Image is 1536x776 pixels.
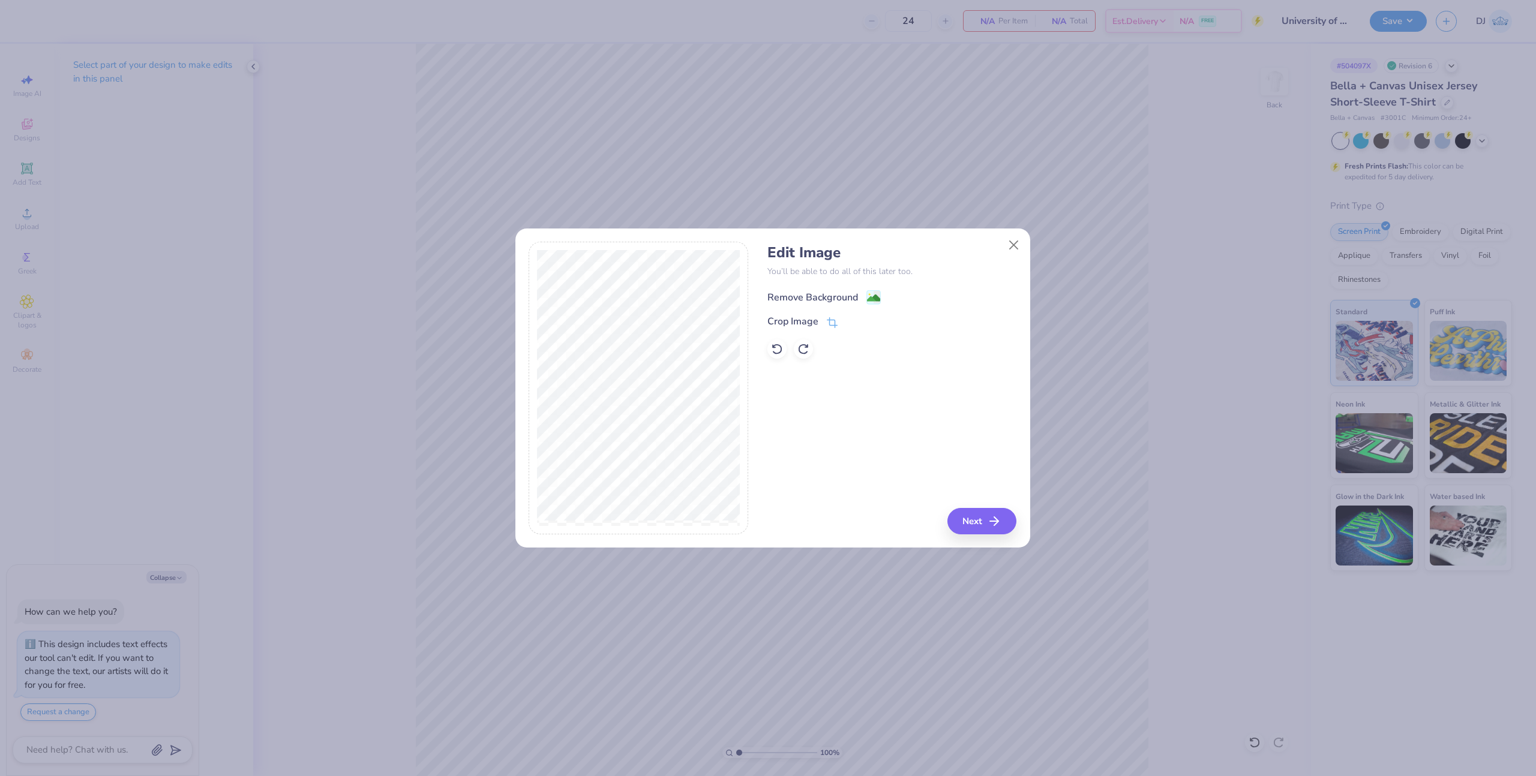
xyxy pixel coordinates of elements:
[767,290,858,305] div: Remove Background
[767,244,1016,261] h4: Edit Image
[767,314,818,329] div: Crop Image
[947,508,1016,534] button: Next
[767,265,1016,278] p: You’ll be able to do all of this later too.
[1002,233,1025,256] button: Close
